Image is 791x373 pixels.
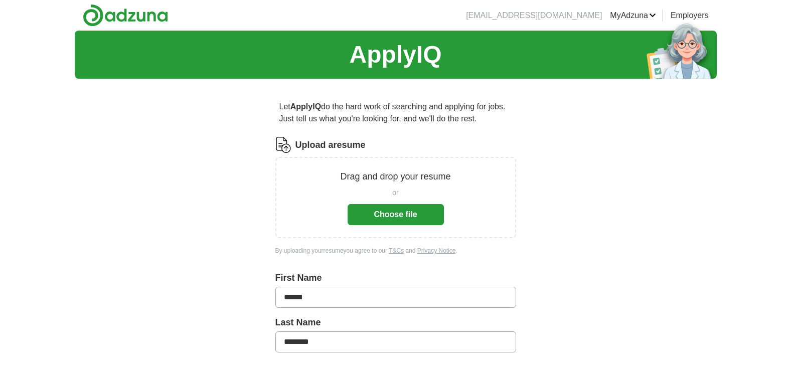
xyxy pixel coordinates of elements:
[389,247,404,254] a: T&Cs
[671,10,709,22] a: Employers
[275,137,291,153] img: CV Icon
[295,138,366,152] label: Upload a resume
[340,170,450,183] p: Drag and drop your resume
[275,246,516,255] div: By uploading your resume you agree to our and .
[417,247,456,254] a: Privacy Notice
[466,10,602,22] li: [EMAIL_ADDRESS][DOMAIN_NAME]
[83,4,168,27] img: Adzuna logo
[610,10,656,22] a: MyAdzuna
[275,316,516,329] label: Last Name
[349,37,441,73] h1: ApplyIQ
[275,271,516,285] label: First Name
[290,102,321,111] strong: ApplyIQ
[275,97,516,129] p: Let do the hard work of searching and applying for jobs. Just tell us what you're looking for, an...
[392,188,398,198] span: or
[348,204,444,225] button: Choose file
